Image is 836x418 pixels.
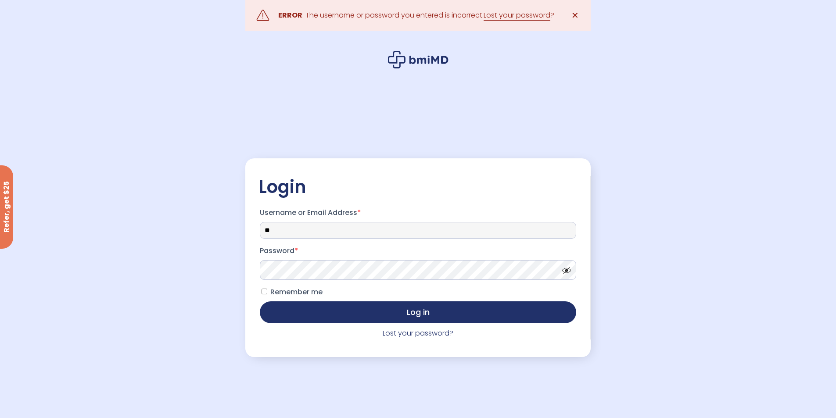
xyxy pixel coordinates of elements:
a: ✕ [567,7,584,24]
a: Lost your password [484,10,550,21]
button: Log in [260,301,576,323]
label: Password [260,244,576,258]
a: Lost your password? [383,328,453,338]
span: Remember me [270,287,323,297]
h2: Login [258,176,577,198]
input: Remember me [262,289,267,294]
span: ✕ [571,9,579,21]
label: Username or Email Address [260,206,576,220]
strong: ERROR [278,10,302,20]
div: : The username or password you entered is incorrect. ? [278,9,554,21]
